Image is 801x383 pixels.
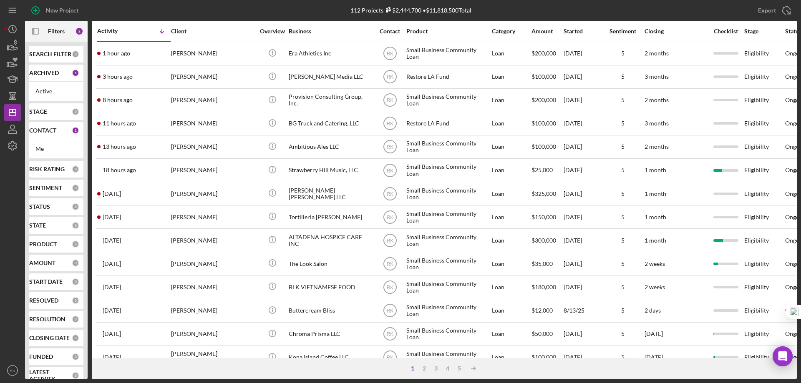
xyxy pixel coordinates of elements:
div: Small Business Community Loan [406,229,490,251]
time: 2025-08-12 20:46 [103,330,121,337]
div: 1 [72,69,79,77]
span: $325,000 [531,190,556,197]
span: $150,000 [531,213,556,220]
div: 5 [602,143,644,150]
time: 1 month [645,190,666,197]
b: RESOLVED [29,297,58,304]
div: Small Business Community Loan [406,346,490,368]
div: 0 [72,315,79,323]
span: $180,000 [531,283,556,290]
div: 0 [72,165,79,173]
div: 0 [72,240,79,248]
div: [DATE] [564,346,601,368]
time: 2025-08-26 01:51 [103,284,121,290]
div: [PERSON_NAME] [171,276,254,298]
div: Era Athletics Inc [289,43,372,65]
b: STATE [29,222,46,229]
div: 5 [602,73,644,80]
text: RK [386,308,393,314]
div: [PERSON_NAME] [171,159,254,181]
div: Loan [492,159,531,181]
div: The Look Salon [289,253,372,275]
text: RK [386,144,393,150]
div: 2 [418,365,430,372]
b: RISK RATING [29,166,65,173]
div: Small Business Community Loan [406,323,490,345]
div: 0 [72,108,79,115]
div: Eligibility [744,136,784,158]
text: RK [386,74,393,80]
time: [DATE] [645,330,663,337]
div: Restore LA Fund [406,66,490,88]
text: RK [386,98,393,103]
div: 5 [602,284,644,290]
div: Ambitious Ales LLC [289,136,372,158]
div: [PERSON_NAME] [171,323,254,345]
b: CONTACT [29,127,56,134]
div: Eligibility [744,183,784,205]
div: Loan [492,206,531,228]
div: 5 [602,120,644,127]
div: Active [35,88,77,95]
div: Contact [374,28,406,35]
div: Loan [492,183,531,205]
div: Amount [531,28,563,35]
div: Sentiment [602,28,644,35]
div: Small Business Community Loan [406,253,490,275]
div: Small Business Community Loan [406,136,490,158]
div: [PERSON_NAME] [171,43,254,65]
div: Eligibility [744,159,784,181]
div: Eligibility [744,253,784,275]
time: 2 months [645,96,669,103]
div: Export [758,2,776,19]
div: Loan [492,276,531,298]
div: Loan [492,66,531,88]
div: 5 [602,237,644,244]
div: Small Business Community Loan [406,300,490,322]
div: [DATE] [564,323,601,345]
text: RK [10,368,15,373]
b: PRODUCT [29,241,57,248]
div: 0 [72,334,79,342]
div: 5 [602,354,644,360]
div: 5 [602,190,644,197]
div: Eligibility [744,276,784,298]
div: BLK VIETNAMESE FOOD [289,276,372,298]
text: RK [386,331,393,337]
div: 5 [602,50,644,57]
div: Eligibility [744,229,784,251]
div: [PERSON_NAME] [171,89,254,111]
div: Eligibility [744,206,784,228]
div: Small Business Community Loan [406,276,490,298]
time: 2025-09-25 06:28 [103,120,136,127]
span: $300,000 [531,237,556,244]
div: Overview [257,28,288,35]
div: Eligibility [744,89,784,111]
div: New Project [46,2,78,19]
span: $35,000 [531,260,553,267]
text: RK [386,214,393,220]
div: 1 [72,127,79,134]
text: RK [386,238,393,243]
div: 5 [602,97,644,103]
div: [DATE] [564,89,601,111]
div: Small Business Community Loan [406,206,490,228]
span: $100,000 [531,73,556,80]
div: 5 [602,307,644,314]
div: [DATE] [564,253,601,275]
div: [DATE] [564,206,601,228]
div: Loan [492,323,531,345]
div: 5 [602,330,644,337]
b: SENTIMENT [29,185,62,191]
div: Open Intercom Messenger [773,346,793,366]
div: [PERSON_NAME] [171,183,254,205]
div: Loan [492,229,531,251]
time: 2025-08-28 19:20 [103,260,121,267]
span: $12,000 [531,307,553,314]
div: Loan [492,346,531,368]
div: [DATE] [564,159,601,181]
div: Stage [744,28,784,35]
text: RK [386,168,393,173]
div: 0 [72,353,79,360]
button: New Project [25,2,87,19]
